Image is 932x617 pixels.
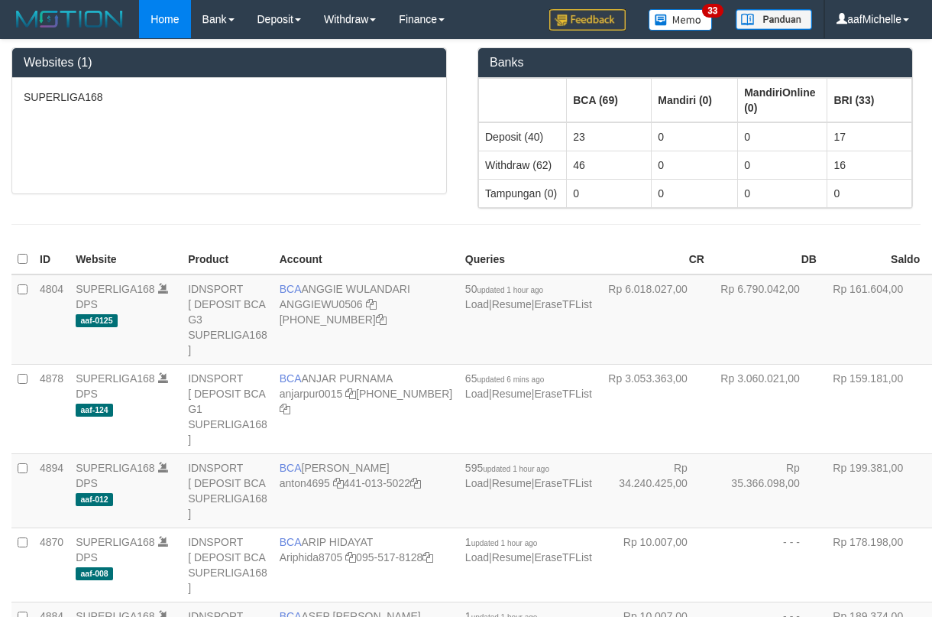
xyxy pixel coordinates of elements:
td: 4804 [34,274,70,365]
td: Rp 159.181,00 [823,364,926,453]
a: Load [465,477,489,489]
span: | | [465,372,592,400]
td: 0 [652,179,738,207]
td: Rp 161.604,00 [823,274,926,365]
img: Button%20Memo.svg [649,9,713,31]
td: ANJAR PURNAMA [PHONE_NUMBER] [273,364,459,453]
a: EraseTFList [534,388,591,400]
h3: Websites (1) [24,56,435,70]
td: Rp 35.366.098,00 [710,453,823,528]
a: Load [465,551,489,563]
td: IDNSPORT [ DEPOSIT BCA G3 SUPERLIGA168 ] [182,274,273,365]
a: Copy Ariphida8705 to clipboard [345,551,356,563]
a: Resume [492,551,532,563]
td: Rp 10.007,00 [598,528,710,602]
a: SUPERLIGA168 [76,536,155,548]
a: SUPERLIGA168 [76,462,155,474]
span: updated 1 hour ago [477,286,543,294]
td: ARIP HIDAYAT 095-517-8128 [273,528,459,602]
span: updated 1 hour ago [471,539,538,547]
span: BCA [280,462,302,474]
a: ANGGIEWU0506 [280,298,363,310]
td: Rp 3.060.021,00 [710,364,823,453]
span: 65 [465,372,544,385]
td: 4870 [34,528,70,602]
th: ID [34,245,70,274]
th: Group: activate to sort column ascending [827,78,912,122]
td: 46 [567,151,652,179]
a: Ariphida8705 [280,551,343,563]
td: 23 [567,122,652,151]
td: 0 [652,122,738,151]
td: 0 [738,151,827,179]
td: 4894 [34,453,70,528]
a: Resume [492,388,532,400]
td: IDNSPORT [ DEPOSIT BCA G1 SUPERLIGA168 ] [182,364,273,453]
th: Queries [459,245,598,274]
th: Group: activate to sort column ascending [738,78,827,122]
td: Withdraw (62) [479,151,567,179]
td: Rp 34.240.425,00 [598,453,710,528]
td: ANGGIE WULANDARI [PHONE_NUMBER] [273,274,459,365]
span: | | [465,462,592,489]
span: 50 [465,283,543,295]
span: 595 [465,462,549,474]
td: IDNSPORT [ DEPOSIT BCA SUPERLIGA168 ] [182,453,273,528]
td: DPS [70,364,182,453]
span: updated 6 mins ago [477,375,544,384]
span: 1 [465,536,538,548]
a: Resume [492,298,532,310]
td: 0 [567,179,652,207]
td: 0 [738,179,827,207]
img: panduan.png [736,9,812,30]
a: anjarpur0015 [280,388,343,400]
td: [PERSON_NAME] 441-013-5022 [273,453,459,528]
td: Deposit (40) [479,122,567,151]
span: | | [465,283,592,310]
td: Rp 6.018.027,00 [598,274,710,365]
td: 0 [738,122,827,151]
a: EraseTFList [534,477,591,489]
a: Copy ANGGIEWU0506 to clipboard [366,298,377,310]
th: DB [710,245,823,274]
th: Website [70,245,182,274]
h3: Banks [490,56,901,70]
a: Load [465,388,489,400]
th: Product [182,245,273,274]
th: Saldo [823,245,926,274]
td: 0 [652,151,738,179]
th: Group: activate to sort column ascending [567,78,652,122]
img: Feedback.jpg [549,9,626,31]
td: Rp 3.053.363,00 [598,364,710,453]
a: Load [465,298,489,310]
a: Copy 0955178128 to clipboard [422,551,433,563]
a: Resume [492,477,532,489]
a: Copy anton4695 to clipboard [333,477,344,489]
td: Tampungan (0) [479,179,567,207]
a: Copy 4062281620 to clipboard [280,403,290,415]
p: SUPERLIGA168 [24,89,435,105]
span: 33 [702,4,723,18]
span: aaf-124 [76,404,113,417]
td: DPS [70,453,182,528]
td: DPS [70,528,182,602]
span: BCA [280,372,302,385]
td: 16 [827,151,912,179]
td: 4878 [34,364,70,453]
a: Copy 4062213373 to clipboard [376,313,387,326]
td: IDNSPORT [ DEPOSIT BCA SUPERLIGA168 ] [182,528,273,602]
span: updated 1 hour ago [483,465,549,473]
img: MOTION_logo.png [11,8,128,31]
td: 0 [827,179,912,207]
a: anton4695 [280,477,330,489]
span: aaf-012 [76,493,113,506]
span: aaf-008 [76,567,113,580]
th: Account [273,245,459,274]
span: aaf-0125 [76,314,118,327]
span: | | [465,536,592,563]
a: EraseTFList [534,551,591,563]
a: SUPERLIGA168 [76,372,155,385]
th: Group: activate to sort column ascending [652,78,738,122]
a: SUPERLIGA168 [76,283,155,295]
td: Rp 178.198,00 [823,528,926,602]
